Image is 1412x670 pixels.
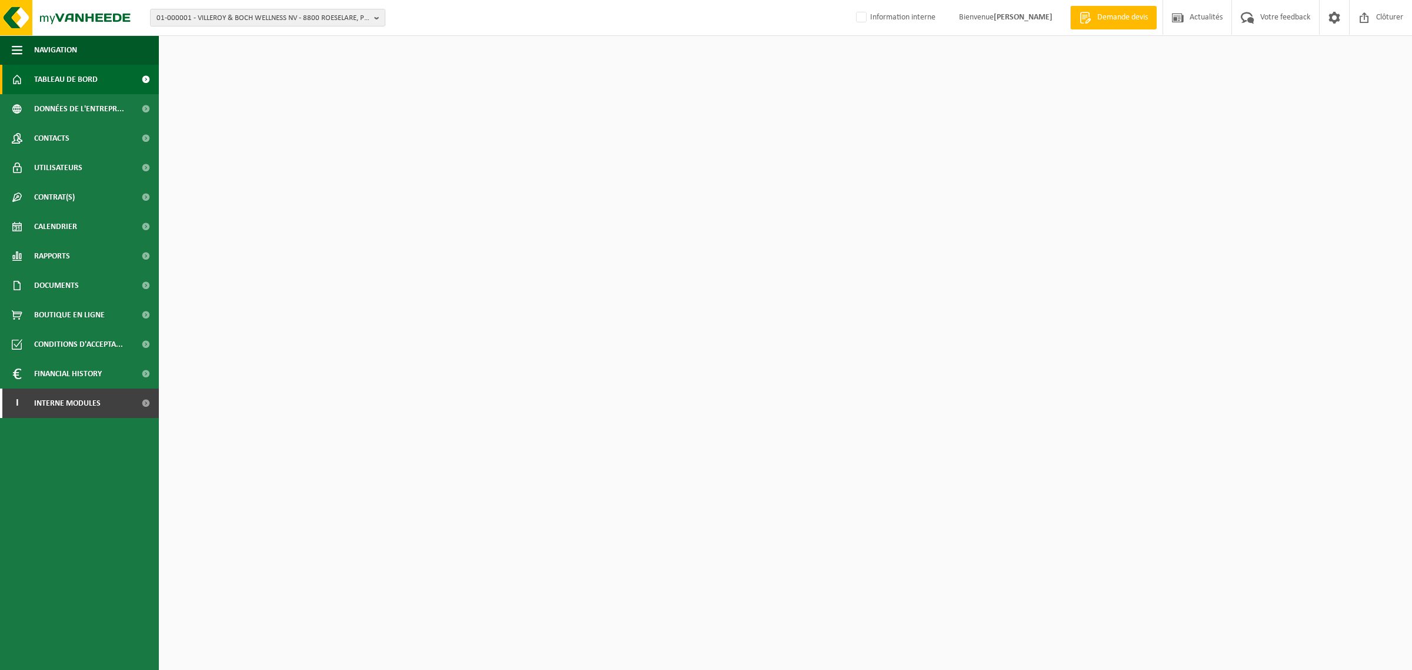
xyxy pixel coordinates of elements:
span: Données de l'entrepr... [34,94,124,124]
span: Conditions d'accepta... [34,330,123,359]
span: Rapports [34,241,70,271]
span: Tableau de bord [34,65,98,94]
span: Documents [34,271,79,300]
span: Contacts [34,124,69,153]
span: Demande devis [1094,12,1151,24]
label: Information interne [854,9,935,26]
strong: [PERSON_NAME] [994,13,1053,22]
span: Boutique en ligne [34,300,105,330]
span: Navigation [34,35,77,65]
span: 01-000001 - VILLEROY & BOCH WELLNESS NV - 8800 ROESELARE, POPULIERSTRAAT 1 [156,9,369,27]
span: Interne modules [34,389,101,418]
span: I [12,389,22,418]
span: Calendrier [34,212,77,241]
button: 01-000001 - VILLEROY & BOCH WELLNESS NV - 8800 ROESELARE, POPULIERSTRAAT 1 [150,9,385,26]
span: Utilisateurs [34,153,82,183]
span: Contrat(s) [34,183,75,212]
a: Demande devis [1070,6,1157,29]
span: Financial History [34,359,102,389]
